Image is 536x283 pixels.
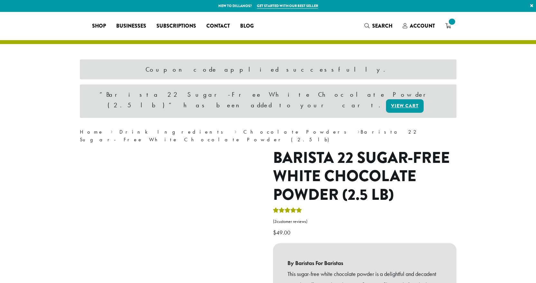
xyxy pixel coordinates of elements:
span: Search [372,22,392,30]
a: Drink Ingredients [119,128,227,135]
span: › [357,126,360,136]
nav: Breadcrumb [80,128,456,144]
a: (3customer reviews) [273,218,456,225]
span: Businesses [116,22,146,30]
h1: Barista 22 Sugar-Free White Chocolate Powder (2.5 lb) [273,149,456,204]
div: “Barista 22 Sugar-Free White Chocolate Powder (2.5 lb)” has been added to your cart. [80,84,456,118]
span: Blog [240,22,254,30]
span: › [110,126,113,136]
span: Account [410,22,435,30]
span: $ [273,229,276,236]
div: Coupon code applied successfully. [80,59,456,79]
a: Shop [87,21,111,31]
a: Search [359,21,398,31]
b: By Baristas For Baristas [287,258,442,269]
span: 3 [274,219,277,224]
span: Contact [206,22,230,30]
bdi: 49.00 [273,229,292,236]
a: Get started with our best seller [257,3,318,9]
span: Shop [92,22,106,30]
span: › [234,126,237,136]
a: View cart [386,99,424,113]
a: Home [80,128,104,135]
span: Subscriptions [156,22,196,30]
a: Chocolate Powders [243,128,351,135]
div: Rated 5.00 out of 5 [273,207,302,216]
